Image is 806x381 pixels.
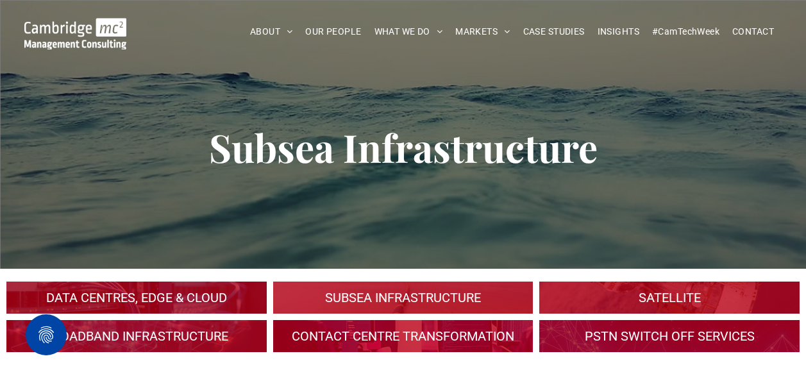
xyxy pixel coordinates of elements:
[539,282,800,314] a: A large mall with arched glass roof
[273,282,533,314] a: Digital Infrastructure | Subsea Infrastructure | Cambridge Management Consulting
[368,22,449,42] a: WHAT WE DO
[299,22,367,42] a: OUR PEOPLE
[24,18,127,49] img: Cambridge MC Logo, digital infrastructure
[244,22,299,42] a: ABOUT
[539,320,800,352] a: Digital Infrastructure | Do You Have a PSTN Switch Off Migration Plan
[273,320,533,352] a: Digital Infrastructure | Contact Centre Transformation & Customer Satisfaction
[209,121,598,173] span: Subsea Infrastructure
[591,22,646,42] a: INSIGHTS
[726,22,780,42] a: CONTACT
[449,22,516,42] a: MARKETS
[6,282,267,314] a: An industrial plant
[6,320,267,352] a: A crowd in silhouette at sunset, on a rise or lookout point
[646,22,726,42] a: #CamTechWeek
[24,20,127,33] a: Your Business Transformed | Cambridge Management Consulting
[517,22,591,42] a: CASE STUDIES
